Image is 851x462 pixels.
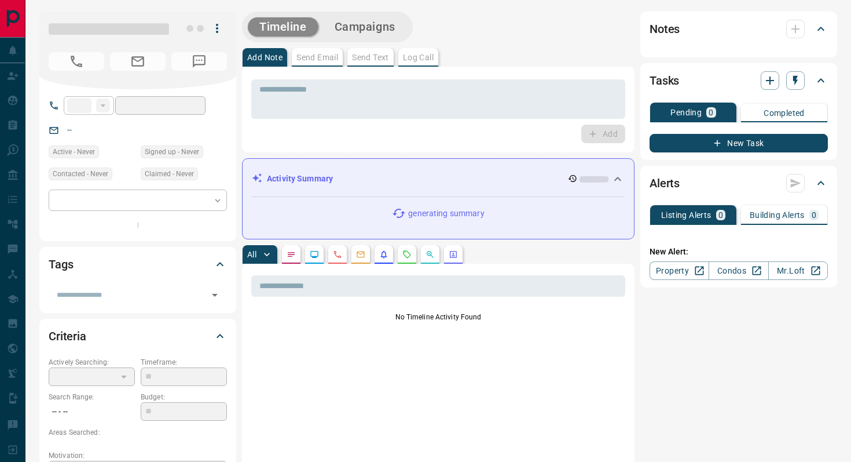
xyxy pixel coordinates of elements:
[650,15,828,43] div: Notes
[53,146,95,158] span: Active - Never
[252,168,625,190] div: Activity Summary
[764,109,805,117] p: Completed
[333,250,342,259] svg: Calls
[310,250,319,259] svg: Lead Browsing Activity
[379,250,388,259] svg: Listing Alerts
[650,246,828,258] p: New Alert:
[650,67,828,94] div: Tasks
[247,53,283,61] p: Add Note
[650,169,828,197] div: Alerts
[251,312,625,322] p: No Timeline Activity Found
[709,261,768,280] a: Condos
[141,357,227,368] p: Timeframe:
[287,250,296,259] svg: Notes
[53,168,108,180] span: Contacted - Never
[49,250,227,278] div: Tags
[110,52,166,71] span: No Email
[267,173,333,185] p: Activity Summary
[408,208,484,220] p: generating summary
[768,261,828,280] a: Mr.Loft
[323,17,407,37] button: Campaigns
[49,402,135,421] p: -- - --
[670,108,702,117] p: Pending
[49,357,135,368] p: Actively Searching:
[141,392,227,402] p: Budget:
[49,392,135,402] p: Search Range:
[49,450,227,461] p: Motivation:
[812,211,816,219] p: 0
[49,327,86,345] h2: Criteria
[650,134,828,152] button: New Task
[650,261,709,280] a: Property
[145,168,194,180] span: Claimed - Never
[750,211,805,219] p: Building Alerts
[49,52,104,71] span: No Number
[49,322,227,350] div: Criteria
[709,108,713,117] p: 0
[145,146,199,158] span: Signed up - Never
[718,211,723,219] p: 0
[356,250,365,259] svg: Emails
[402,250,412,259] svg: Requests
[449,250,458,259] svg: Agent Actions
[49,427,227,438] p: Areas Searched:
[247,250,256,259] p: All
[49,255,73,274] h2: Tags
[207,287,223,303] button: Open
[650,71,679,90] h2: Tasks
[650,20,680,38] h2: Notes
[650,174,680,192] h2: Alerts
[661,211,711,219] p: Listing Alerts
[67,125,72,134] a: --
[171,52,227,71] span: No Number
[425,250,435,259] svg: Opportunities
[248,17,318,37] button: Timeline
